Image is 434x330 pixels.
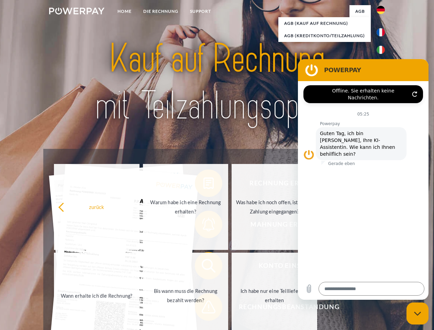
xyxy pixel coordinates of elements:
[66,33,368,132] img: title-powerpay_de.svg
[349,5,371,18] a: agb
[147,286,224,305] div: Bis wann muss die Rechnung bezahlt werden?
[236,198,313,216] div: Was habe ich noch offen, ist meine Zahlung eingegangen?
[407,302,429,324] iframe: Schaltfläche zum Öffnen des Messaging-Fensters; Konversation läuft
[377,46,385,54] img: it
[147,198,224,216] div: Warum habe ich eine Rechnung erhalten?
[377,28,385,36] img: fr
[236,286,313,305] div: Ich habe nur eine Teillieferung erhalten
[58,291,135,300] div: Wann erhalte ich die Rechnung?
[298,59,429,300] iframe: Messaging-Fenster
[232,164,317,250] a: Was habe ich noch offen, ist meine Zahlung eingegangen?
[58,202,135,211] div: zurück
[184,5,217,18] a: SUPPORT
[377,6,385,14] img: de
[278,30,371,42] a: AGB (Kreditkonto/Teilzahlung)
[112,5,137,18] a: Home
[278,17,371,30] a: AGB (Kauf auf Rechnung)
[137,5,184,18] a: DIE RECHNUNG
[49,8,104,14] img: logo-powerpay-white.svg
